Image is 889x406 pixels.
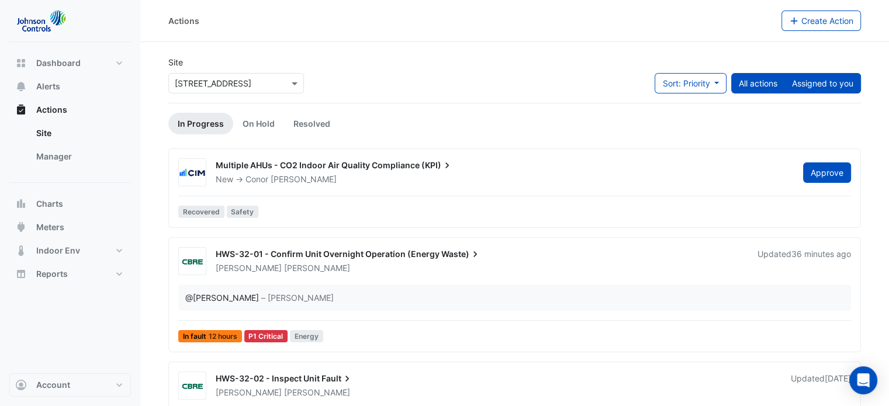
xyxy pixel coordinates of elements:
[271,173,337,185] span: [PERSON_NAME]
[236,174,243,184] span: ->
[36,57,81,69] span: Dashboard
[15,104,27,116] app-icon: Actions
[781,11,862,31] button: Create Action
[849,366,877,394] div: Open Intercom Messenger
[9,373,131,397] button: Account
[261,292,334,304] span: – [PERSON_NAME]
[15,268,27,280] app-icon: Reports
[784,73,861,93] button: Assigned to you
[216,160,420,170] span: Multiple AHUs - CO2 Indoor Air Quality Compliance
[216,263,282,273] span: [PERSON_NAME]
[9,239,131,262] button: Indoor Env
[9,98,131,122] button: Actions
[9,192,131,216] button: Charts
[284,113,340,134] a: Resolved
[178,206,224,218] span: Recovered
[791,373,851,398] div: Updated
[216,373,320,383] span: HWS-32-02 - Inspect Unit
[9,75,131,98] button: Alerts
[284,387,350,398] span: [PERSON_NAME]
[36,221,64,233] span: Meters
[216,249,440,259] span: HWS-32-01 - Confirm Unit Overnight Operation (Energy
[36,81,60,92] span: Alerts
[15,221,27,233] app-icon: Meters
[179,380,206,392] img: CBRE Charter Hall
[179,256,206,268] img: CBRE Charter Hall
[825,373,851,383] span: Tue 30-Sep-2025 11:15 AEST
[245,174,268,184] span: Conor
[36,198,63,210] span: Charts
[9,122,131,173] div: Actions
[15,81,27,92] app-icon: Alerts
[27,145,131,168] a: Manager
[36,268,68,280] span: Reports
[801,16,853,26] span: Create Action
[36,245,80,256] span: Indoor Env
[36,379,70,391] span: Account
[9,262,131,286] button: Reports
[15,245,27,256] app-icon: Indoor Env
[14,9,67,33] img: Company Logo
[757,248,851,274] div: Updated
[9,51,131,75] button: Dashboard
[803,162,851,183] button: Approve
[209,333,237,340] span: 12 hours
[811,168,843,178] span: Approve
[284,262,350,274] span: [PERSON_NAME]
[15,57,27,69] app-icon: Dashboard
[421,159,453,171] span: (KPI)
[216,387,282,397] span: [PERSON_NAME]
[233,113,284,134] a: On Hold
[15,198,27,210] app-icon: Charts
[290,330,323,342] span: Energy
[244,330,288,342] div: P1 Critical
[216,174,233,184] span: New
[168,15,199,27] div: Actions
[36,104,67,116] span: Actions
[179,167,206,179] img: CIM
[27,122,131,145] a: Site
[168,113,233,134] a: In Progress
[791,249,851,259] span: Thu 09-Oct-2025 13:32 AEDT
[731,73,785,93] button: All actions
[185,293,259,303] span: bsadler@agcoombs.com.au [AG Coombs]
[168,56,183,68] label: Site
[441,248,481,260] span: Waste)
[662,78,710,88] span: Sort: Priority
[655,73,727,93] button: Sort: Priority
[227,206,259,218] span: Safety
[9,216,131,239] button: Meters
[321,373,353,384] span: Fault
[178,330,242,342] span: In fault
